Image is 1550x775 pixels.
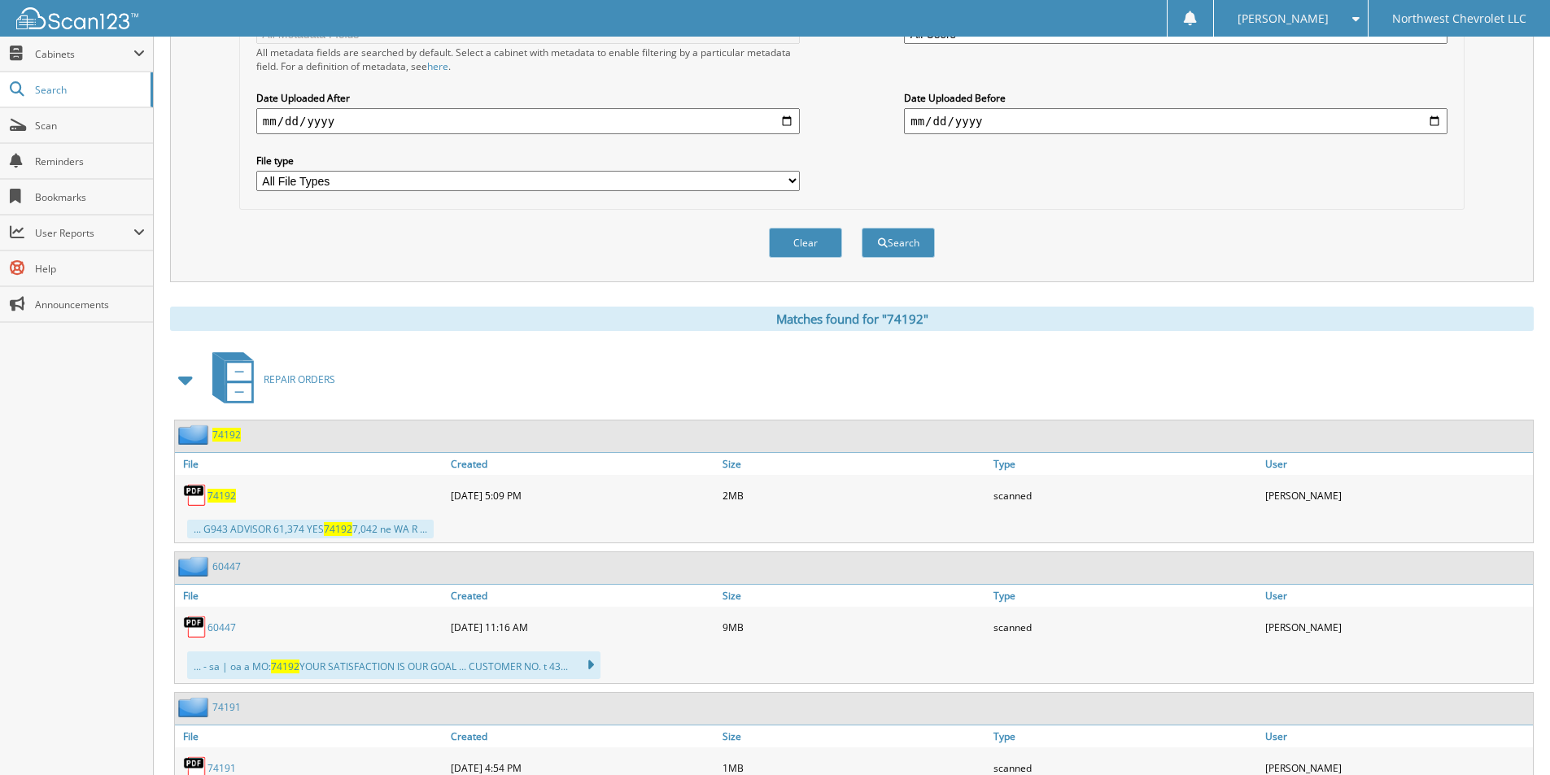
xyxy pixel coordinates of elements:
a: Type [989,453,1261,475]
div: [DATE] 11:16 AM [447,611,718,643]
img: folder2.png [178,425,212,445]
label: File type [256,154,800,168]
div: All metadata fields are searched by default. Select a cabinet with metadata to enable filtering b... [256,46,800,73]
img: scan123-logo-white.svg [16,7,138,29]
span: Bookmarks [35,190,145,204]
span: Help [35,262,145,276]
a: 60447 [207,620,236,634]
a: Size [718,725,990,747]
a: Created [447,453,718,475]
div: 9MB [718,611,990,643]
div: Matches found for "74192" [170,307,1534,331]
span: Announcements [35,298,145,311]
button: Search [862,228,935,258]
a: Created [447,585,718,607]
div: ... G943 ADVISOR 61,374 YES 7,042 ne WA R ... [187,520,434,538]
span: 74192 [324,522,352,536]
div: 2MB [718,479,990,512]
span: Scan [35,119,145,133]
div: scanned [989,479,1261,512]
span: User Reports [35,226,133,240]
button: Clear [769,228,842,258]
a: User [1261,453,1533,475]
input: start [256,108,800,134]
a: File [175,725,447,747]
a: File [175,453,447,475]
a: 60447 [212,559,241,573]
a: 74191 [207,761,236,775]
a: Size [718,453,990,475]
div: scanned [989,611,1261,643]
a: Type [989,585,1261,607]
img: PDF.png [183,483,207,507]
span: Reminders [35,155,145,168]
a: here [427,59,448,73]
label: Date Uploaded Before [904,91,1447,105]
div: [DATE] 5:09 PM [447,479,718,512]
div: [PERSON_NAME] [1261,611,1533,643]
a: 74191 [212,700,241,714]
a: Size [718,585,990,607]
a: User [1261,725,1533,747]
img: PDF.png [183,615,207,639]
a: REPAIR ORDERS [203,347,335,411]
a: User [1261,585,1533,607]
span: REPAIR ORDERS [264,372,335,386]
a: 74192 [207,489,236,503]
input: end [904,108,1447,134]
iframe: Chat Widget [1469,697,1550,775]
span: Northwest Chevrolet LLC [1392,14,1526,24]
img: folder2.png [178,556,212,577]
div: [PERSON_NAME] [1261,479,1533,512]
div: ... - sa | oa a MO: YOUR SATISFACTION IS OUR GOAL ... CUSTOMER NO. t 43... [187,651,600,679]
span: [PERSON_NAME] [1238,14,1329,24]
span: Cabinets [35,47,133,61]
img: folder2.png [178,697,212,717]
span: Search [35,83,142,97]
a: Created [447,725,718,747]
label: Date Uploaded After [256,91,800,105]
span: 74192 [271,660,299,673]
a: Type [989,725,1261,747]
a: 74192 [212,428,241,442]
a: File [175,585,447,607]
